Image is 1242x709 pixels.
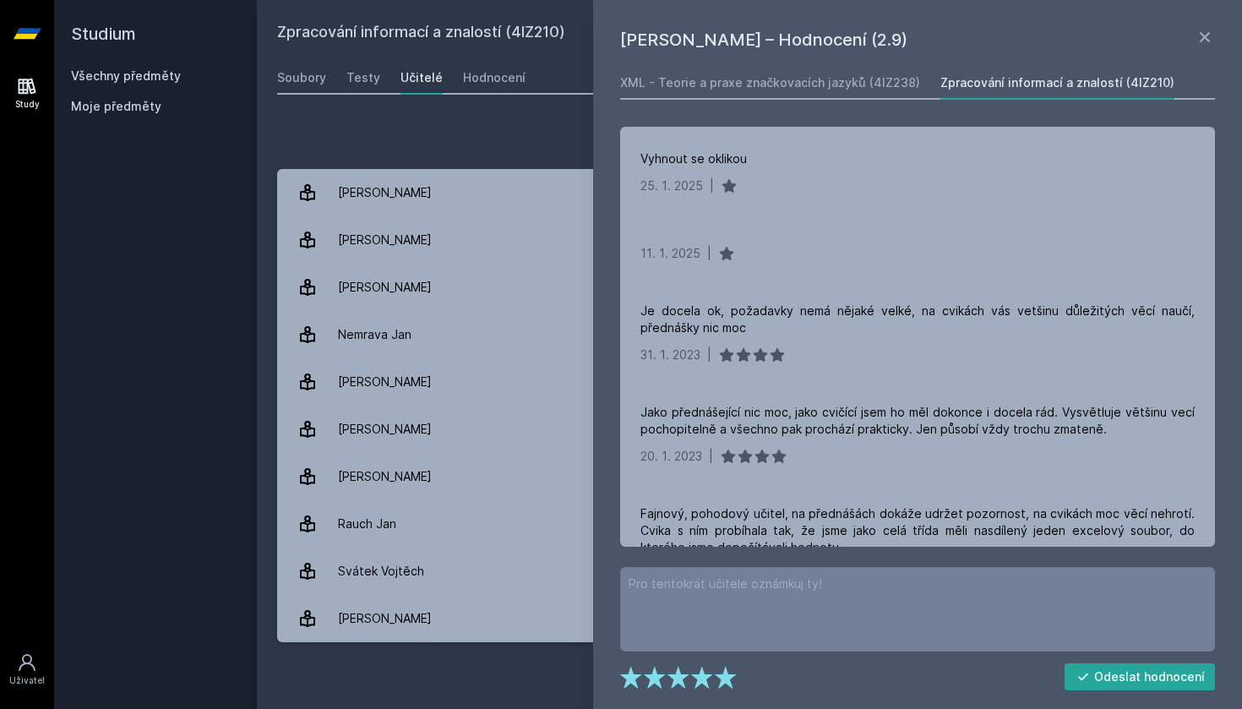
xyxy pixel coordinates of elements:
[338,602,432,635] div: [PERSON_NAME]
[277,69,326,86] div: Soubory
[346,69,380,86] div: Testy
[277,20,1032,47] h2: Zpracování informací a znalostí (4IZ210)
[640,448,702,465] div: 20. 1. 2023
[640,505,1195,556] div: Fajnový, pohodový učitel, na přednášách dokáže udržet pozornost, na cvikách moc věcí nehrotí. Cvi...
[277,548,1222,595] a: Svátek Vojtěch 10 hodnocení 3.2
[277,595,1222,642] a: [PERSON_NAME] 9 hodnocení 4.9
[277,169,1222,216] a: [PERSON_NAME] 7 hodnocení 3.4
[338,507,396,541] div: Rauch Jan
[640,245,700,262] div: 11. 1. 2025
[277,358,1222,406] a: [PERSON_NAME] 1 hodnocení 5.0
[338,412,432,446] div: [PERSON_NAME]
[400,61,443,95] a: Učitelé
[277,453,1222,500] a: [PERSON_NAME] 1 hodnocení 3.0
[15,98,40,111] div: Study
[277,264,1222,311] a: [PERSON_NAME] 2 hodnocení 4.0
[463,69,526,86] div: Hodnocení
[338,176,432,210] div: [PERSON_NAME]
[338,223,432,257] div: [PERSON_NAME]
[640,150,747,167] div: Vyhnout se oklikou
[9,674,45,687] div: Uživatel
[640,346,700,363] div: 31. 1. 2023
[277,500,1222,548] a: Rauch Jan 16 hodnocení 3.3
[277,61,326,95] a: Soubory
[277,216,1222,264] a: [PERSON_NAME] 11 hodnocení 2.9
[640,177,703,194] div: 25. 1. 2025
[3,68,51,119] a: Study
[640,404,1195,438] div: Jako přednášející nic moc, jako cvičící jsem ho měl dokonce i docela rád. Vysvětluje většinu vecí...
[707,346,711,363] div: |
[346,61,380,95] a: Testy
[710,177,714,194] div: |
[640,303,1195,336] div: Je docela ok, požadavky nemá nějaké velké, na cvikách vás vetšinu důležitých věcí naučí, přednášk...
[338,460,432,494] div: [PERSON_NAME]
[338,365,432,399] div: [PERSON_NAME]
[338,554,424,588] div: Svátek Vojtěch
[277,311,1222,358] a: Nemrava Jan 6 hodnocení 2.3
[338,318,411,352] div: Nemrava Jan
[400,69,443,86] div: Učitelé
[709,448,713,465] div: |
[3,644,51,695] a: Uživatel
[71,68,181,83] a: Všechny předměty
[71,98,161,115] span: Moje předměty
[277,406,1222,453] a: [PERSON_NAME] 2 hodnocení 5.0
[463,61,526,95] a: Hodnocení
[707,245,711,262] div: |
[338,270,432,304] div: [PERSON_NAME]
